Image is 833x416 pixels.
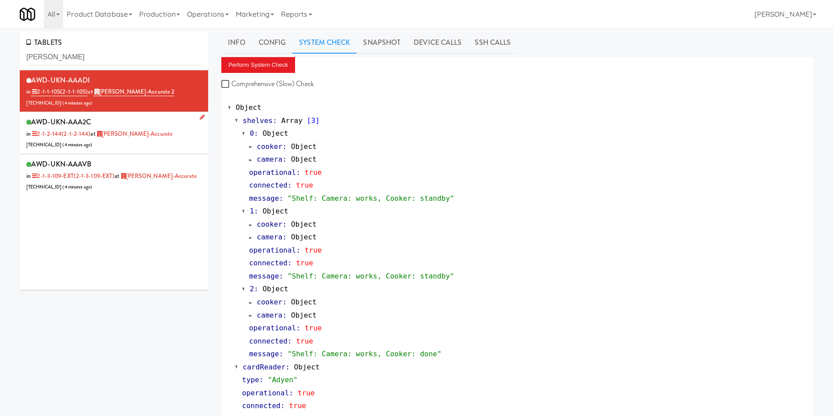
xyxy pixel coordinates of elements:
span: [TECHNICAL_ID] ( ) [26,141,92,148]
span: TABLETS [26,37,62,47]
span: : [296,324,300,332]
span: : [259,376,263,384]
span: connected [249,259,288,267]
span: Object [291,220,317,228]
span: 0 [250,129,254,137]
span: 3 [311,116,316,125]
span: connected [249,337,288,345]
span: : [279,350,283,358]
a: [PERSON_NAME]-Accurate [96,130,173,138]
span: cooker [257,142,282,151]
span: AWD-UKN-AAA2C [31,117,91,127]
span: connected [242,402,281,410]
span: 4 minutes ago [65,141,90,148]
span: Array [281,116,303,125]
span: Object [236,103,261,112]
span: Object [291,298,317,306]
span: true [289,402,306,410]
span: Object [291,233,317,241]
span: : [279,194,283,203]
span: in [26,130,90,138]
span: Object [263,129,288,137]
span: ] [315,116,320,125]
span: : [273,116,277,125]
span: : [282,142,287,151]
span: true [296,337,313,345]
span: : [282,233,287,241]
span: "Shelf: Camera: works, Cooker: done" [288,350,441,358]
span: true [298,389,315,397]
span: : [254,207,259,215]
img: Micromart [20,7,35,22]
span: message [249,194,279,203]
span: : [296,246,300,254]
input: Search tablets [26,49,202,65]
span: : [288,181,292,189]
a: [PERSON_NAME]-Accurate 2 [93,87,175,96]
span: true [296,259,313,267]
span: : [288,337,292,345]
span: : [288,259,292,267]
li: AWD-UKN-AAAVBin 2-1-3-109-EXT(2-1-3-109-EXT)at [PERSON_NAME]-Accurate[TECHNICAL_ID] (4 minutes ago) [20,154,208,196]
span: operational [249,168,296,177]
span: shelves [243,116,273,125]
a: 2-1-3-109-EXT(2-1-3-109-EXT) [31,172,115,180]
span: : [282,298,287,306]
span: (2-1-2-144) [61,130,90,138]
span: in [26,87,88,96]
span: message [249,350,279,358]
a: Device Calls [407,32,468,54]
span: true [305,324,322,332]
span: : [282,311,287,319]
li: AWD-UKN-AAA2Cin 2-1-2-144(2-1-2-144)at [PERSON_NAME]-Accurate[TECHNICAL_ID] (4 minutes ago) [20,112,208,154]
span: : [296,168,300,177]
span: AWD-UKN-AAAVB [31,159,91,169]
span: in [26,172,115,180]
span: Object [294,363,320,371]
button: Perform System Check [221,57,295,73]
span: true [305,168,322,177]
span: [TECHNICAL_ID] ( ) [26,184,92,190]
span: camera [257,155,282,163]
span: : [285,363,290,371]
span: Object [263,207,288,215]
input: Comprehensive (Slow) Check [221,81,231,88]
span: (2-1-1-105) [60,87,88,96]
span: 4 minutes ago [65,184,90,190]
a: 2-1-1-105(2-1-1-105) [31,87,88,96]
span: [TECHNICAL_ID] ( ) [26,100,92,106]
span: operational [249,324,296,332]
span: message [249,272,279,280]
span: Object [291,142,317,151]
span: 4 minutes ago [65,100,90,106]
span: [ [307,116,311,125]
a: Snapshot [357,32,407,54]
span: 2 [250,285,254,293]
a: 2-1-2-144(2-1-2-144) [31,130,90,138]
span: connected [249,181,288,189]
span: "Shelf: Camera: works, Cooker: standby" [288,194,454,203]
span: at [115,172,197,180]
span: : [282,155,287,163]
span: Object [291,311,317,319]
a: [PERSON_NAME]-Accurate [119,172,196,180]
span: Object [291,155,317,163]
span: : [279,272,283,280]
span: true [305,246,322,254]
span: : [281,402,285,410]
span: true [296,181,313,189]
span: "Shelf: Camera: works, Cooker: standby" [288,272,454,280]
li: AWD-UKN-AAADIin 2-1-1-105(2-1-1-105)at [PERSON_NAME]-Accurate 2[TECHNICAL_ID] (4 minutes ago) [20,70,208,112]
span: type [242,376,259,384]
span: cardReader [243,363,285,371]
span: operational [249,246,296,254]
span: Object [263,285,288,293]
span: at [90,130,173,138]
span: "Adyen" [268,376,298,384]
a: Config [252,32,293,54]
span: at [88,87,174,96]
span: 1 [250,207,254,215]
span: : [254,129,259,137]
span: camera [257,233,282,241]
span: camera [257,311,282,319]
